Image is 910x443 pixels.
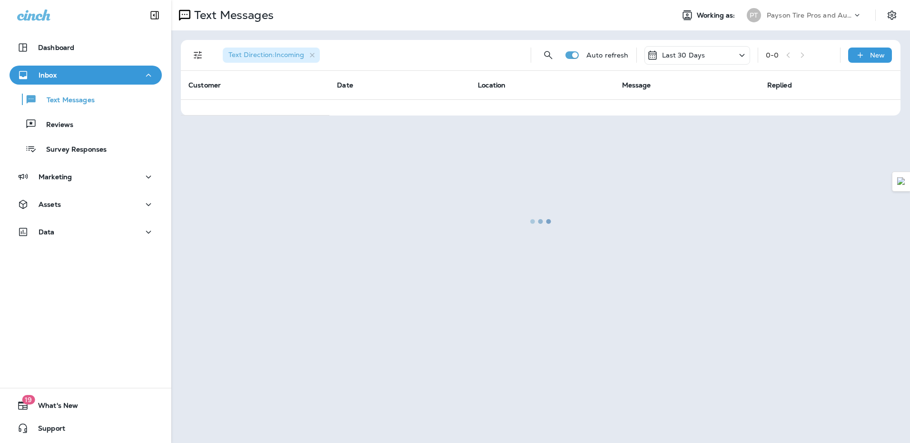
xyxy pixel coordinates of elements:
button: Support [10,419,162,438]
button: 19What's New [10,396,162,415]
button: Survey Responses [10,139,162,159]
p: New [870,51,885,59]
p: Survey Responses [37,145,107,154]
button: Dashboard [10,38,162,57]
button: Marketing [10,167,162,186]
p: Dashboard [38,44,74,51]
p: Assets [39,201,61,208]
p: Reviews [37,121,73,130]
p: Data [39,228,55,236]
p: Text Messages [37,96,95,105]
span: 19 [22,395,35,404]
button: Reviews [10,114,162,134]
img: Detect Auto [897,177,906,186]
p: Marketing [39,173,72,181]
button: Data [10,222,162,241]
span: What's New [29,402,78,413]
button: Inbox [10,66,162,85]
button: Collapse Sidebar [141,6,168,25]
button: Assets [10,195,162,214]
span: Support [29,424,65,436]
p: Inbox [39,71,57,79]
button: Text Messages [10,89,162,109]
